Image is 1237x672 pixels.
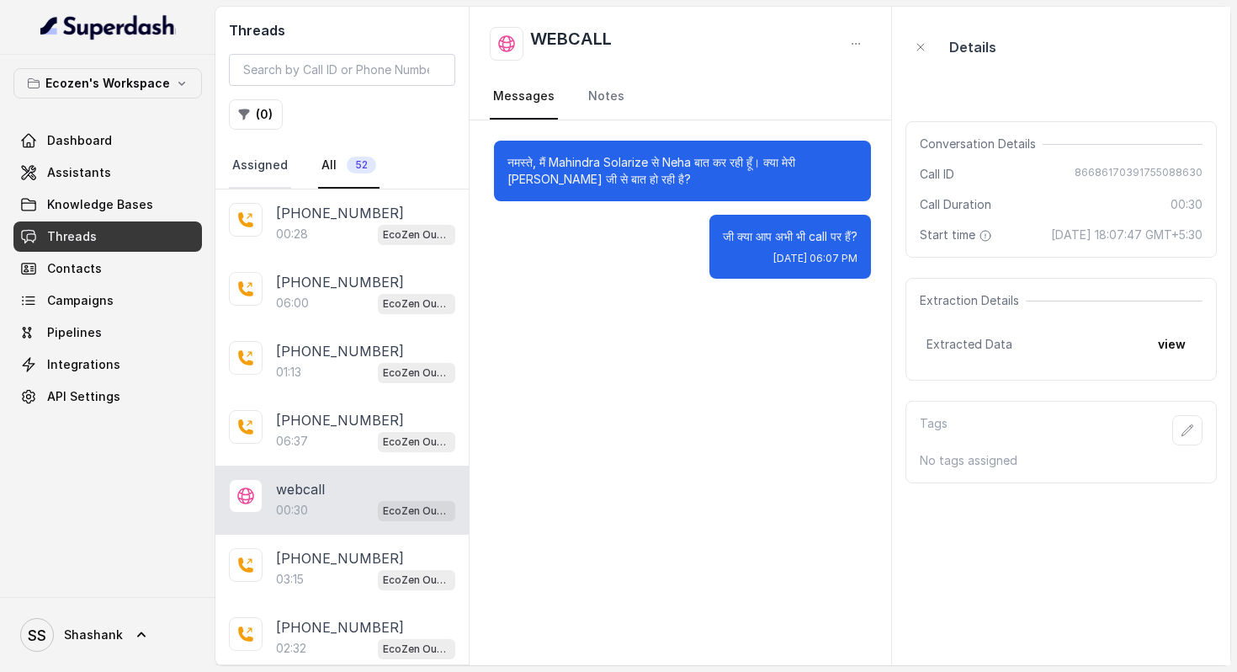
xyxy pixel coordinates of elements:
a: Campaigns [13,285,202,316]
p: EcoZen Outbound Call Assistant [GEOGRAPHIC_DATA] Flow [383,503,450,520]
span: 52 [347,157,376,173]
a: All52 [318,143,380,189]
span: Threads [47,228,97,245]
a: Contacts [13,253,202,284]
span: Dashboard [47,132,112,149]
text: SS [28,627,46,644]
p: Details [949,37,996,57]
p: EcoZen Outbound Call Assistant [GEOGRAPHIC_DATA] Flow [383,641,450,658]
a: API Settings [13,381,202,412]
p: 01:13 [276,364,301,381]
span: 86686170391755088630 [1075,166,1202,183]
p: EcoZen Outbound Call Assistant [GEOGRAPHIC_DATA] Flow [383,296,450,312]
nav: Tabs [229,143,455,189]
h2: WEBCALL [530,27,612,61]
p: EcoZen Outbound Call Assistant [GEOGRAPHIC_DATA] Flow [383,434,450,451]
p: Tags [920,415,948,445]
span: Extraction Details [920,292,1026,309]
p: [PHONE_NUMBER] [276,272,404,292]
a: Integrations [13,349,202,380]
a: Shashank [13,611,202,659]
span: Call ID [920,166,954,183]
p: [PHONE_NUMBER] [276,410,404,430]
span: Integrations [47,356,120,373]
a: Messages [490,74,558,120]
img: light.svg [40,13,176,40]
p: 06:37 [276,433,308,450]
span: Knowledge Bases [47,196,153,213]
p: webcall [276,479,325,499]
p: [PHONE_NUMBER] [276,203,404,223]
span: Extracted Data [926,336,1012,353]
p: [PHONE_NUMBER] [276,548,404,568]
span: Shashank [64,627,123,643]
a: Threads [13,221,202,252]
span: Conversation Details [920,136,1043,152]
a: Assigned [229,143,291,189]
a: Notes [585,74,628,120]
p: Ecozen's Workspace [45,73,170,93]
p: 02:32 [276,640,306,657]
span: Start time [920,227,995,243]
nav: Tabs [490,74,872,120]
a: Pipelines [13,317,202,348]
p: [PHONE_NUMBER] [276,617,404,637]
h2: Threads [229,20,455,40]
button: Ecozen's Workspace [13,68,202,99]
span: Campaigns [47,292,114,309]
span: 00:30 [1171,196,1202,213]
span: Call Duration [920,196,991,213]
p: जी क्या आप अभी भी call पर हैं? [723,228,857,245]
input: Search by Call ID or Phone Number [229,54,455,86]
p: 03:15 [276,571,304,588]
span: Pipelines [47,324,102,341]
span: [DATE] 06:07 PM [773,252,857,265]
a: Knowledge Bases [13,189,202,220]
p: [PHONE_NUMBER] [276,341,404,361]
p: EcoZen Outbound Call Assistant [GEOGRAPHIC_DATA] Flow [383,227,450,243]
p: No tags assigned [920,452,1202,469]
button: view [1148,329,1196,360]
span: Contacts [47,260,102,277]
p: EcoZen Outbound Call Assistant [GEOGRAPHIC_DATA] Flow [383,572,450,589]
p: 00:28 [276,226,308,243]
p: 00:30 [276,502,308,519]
p: 06:00 [276,295,309,312]
p: EcoZen Outbound Call Assistant [GEOGRAPHIC_DATA] Flow [383,365,450,381]
p: नमस्ते, मैं Mahindra Solarize से Neha बात कर रही हूँ। क्या मेरी [PERSON_NAME] जी से बात हो रही है? [507,154,857,188]
a: Assistants [13,157,202,188]
span: Assistants [47,164,111,181]
button: (0) [229,99,283,130]
span: API Settings [47,388,120,405]
a: Dashboard [13,125,202,156]
span: [DATE] 18:07:47 GMT+5:30 [1051,227,1202,243]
